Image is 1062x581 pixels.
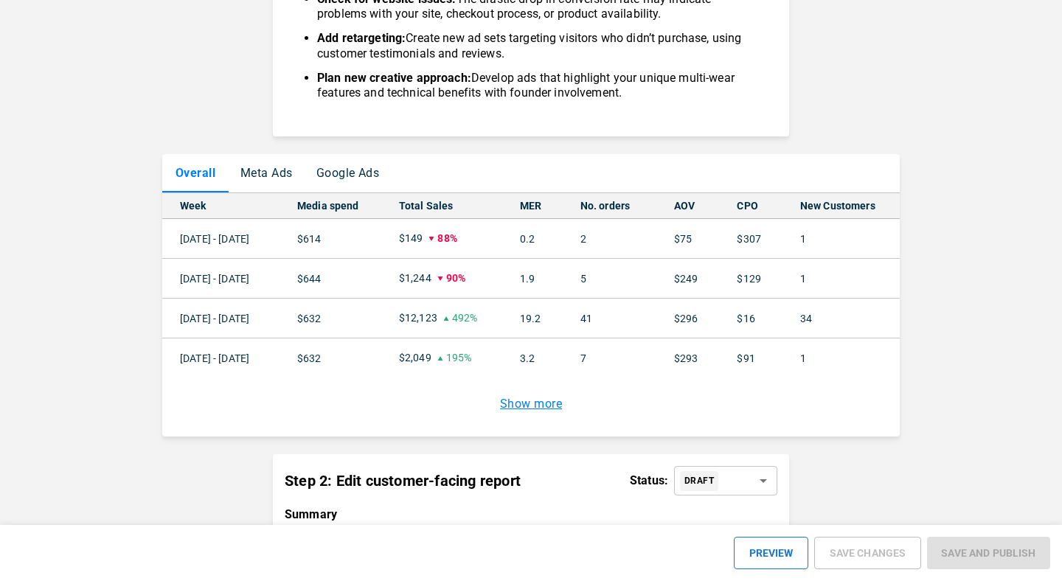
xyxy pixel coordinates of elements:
[381,193,502,219] th: Total Sales
[399,231,423,246] p: $149
[399,310,437,326] p: $12,123
[719,259,782,299] td: $129
[734,537,808,569] button: PREVIEW
[782,259,900,299] td: 1
[719,219,782,259] td: $307
[719,338,782,378] td: $91
[280,259,381,299] td: $644
[446,350,472,366] p: 195%
[494,389,568,419] button: Show more
[452,310,478,326] p: 492%
[656,299,719,338] td: $296
[280,299,381,338] td: $632
[162,338,280,378] td: [DATE] - [DATE]
[782,299,900,338] td: 34
[656,193,719,219] th: AOV
[719,299,782,338] td: $16
[162,154,229,192] button: Overall
[719,193,782,219] th: CPO
[630,473,668,489] p: Status:
[399,350,431,366] p: $2,049
[656,259,719,299] td: $249
[502,299,563,338] td: 19.2
[229,154,305,192] button: Meta Ads
[317,31,406,45] strong: Add retargeting:
[280,338,381,378] td: $632
[782,219,900,259] td: 1
[162,219,280,259] td: [DATE] - [DATE]
[437,231,457,246] p: 88%
[782,193,900,219] th: New Customers
[280,219,381,259] td: $614
[305,154,392,192] button: Google Ads
[656,338,719,378] td: $293
[446,271,465,286] p: 90%
[317,31,760,62] li: Create new ad sets targeting visitors who didn’t purchase, using customer testimonials and reviews.
[563,338,656,378] td: 7
[656,219,719,259] td: $75
[502,193,563,219] th: MER
[285,470,521,492] p: Step 2: Edit customer-facing report
[502,219,563,259] td: 0.2
[563,259,656,299] td: 5
[285,507,777,523] p: Summary
[162,299,280,338] td: [DATE] - [DATE]
[399,271,431,286] p: $1,244
[563,193,656,219] th: No. orders
[680,471,718,491] div: DRAFT
[162,193,280,219] th: Week
[563,219,656,259] td: 2
[317,71,760,102] li: Develop ads that highlight your unique multi-wear features and technical benefits with founder in...
[782,338,900,378] td: 1
[162,259,280,299] td: [DATE] - [DATE]
[563,299,656,338] td: 41
[317,71,471,85] strong: Plan new creative approach:
[502,259,563,299] td: 1.9
[502,338,563,378] td: 3.2
[280,193,381,219] th: Media spend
